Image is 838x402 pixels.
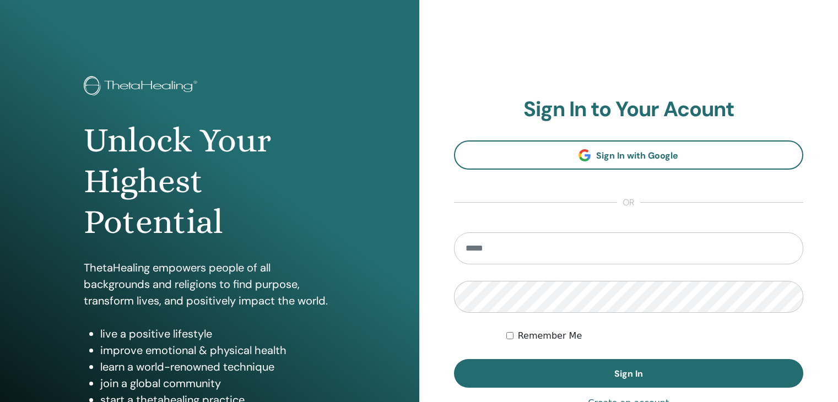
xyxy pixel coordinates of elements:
h1: Unlock Your Highest Potential [84,120,336,243]
div: Keep me authenticated indefinitely or until I manually logout [506,329,803,343]
label: Remember Me [518,329,582,343]
li: improve emotional & physical health [100,342,336,358]
li: live a positive lifestyle [100,325,336,342]
span: Sign In [614,368,643,379]
p: ThetaHealing empowers people of all backgrounds and religions to find purpose, transform lives, a... [84,259,336,309]
li: join a global community [100,375,336,392]
h2: Sign In to Your Acount [454,97,804,122]
span: or [617,196,640,209]
li: learn a world-renowned technique [100,358,336,375]
span: Sign In with Google [596,150,678,161]
button: Sign In [454,359,804,388]
a: Sign In with Google [454,140,804,170]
